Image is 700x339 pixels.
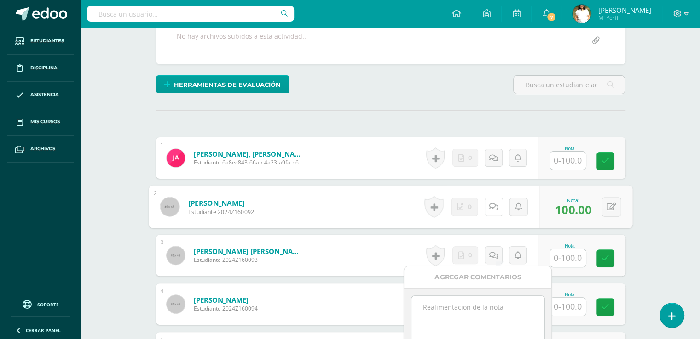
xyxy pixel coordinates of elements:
[30,118,60,125] span: Mis cursos
[30,145,55,153] span: Archivos
[194,295,258,305] a: [PERSON_NAME]
[550,298,586,316] input: 0-100.0
[550,292,590,297] div: Nota
[550,152,586,169] input: 0-100.0
[598,6,651,15] span: [PERSON_NAME]
[177,32,308,50] div: No hay archivos subidos a esta actividad...
[167,149,185,167] img: 9a9e6e5cfd74655d445a6fc0b991bc09.png
[194,247,304,256] a: [PERSON_NAME] [PERSON_NAME]
[30,64,58,72] span: Disciplina
[550,249,586,267] input: 0-100.0
[555,201,591,217] span: 100.00
[160,197,179,216] img: 45x45
[404,266,551,288] div: Agregar Comentarios
[555,197,591,203] div: Nota:
[7,82,74,109] a: Asistencia
[194,158,304,166] span: Estudiante 6a8ec843-66ab-4a23-a9fa-b62eda59c0ad
[167,295,185,313] img: 45x45
[156,75,289,93] a: Herramientas de evaluación
[188,208,254,216] span: Estudiante 2024Z160092
[514,76,625,94] input: Busca un estudiante aquí...
[194,149,304,158] a: [PERSON_NAME], [PERSON_NAME]
[30,37,64,45] span: Estudiantes
[188,198,254,208] a: [PERSON_NAME]
[7,55,74,82] a: Disciplina
[468,149,472,166] span: 0
[30,91,59,98] span: Asistencia
[167,246,185,265] img: 45x45
[11,298,70,310] a: Soporte
[468,247,472,264] span: 0
[550,243,590,249] div: Nota
[26,327,61,333] span: Cerrar panel
[550,146,590,151] div: Nota
[7,136,74,163] a: Archivos
[598,14,651,22] span: Mi Perfil
[573,5,591,23] img: c7b04b25378ff11843444faa8800c300.png
[467,198,471,215] span: 0
[194,305,258,312] span: Estudiante 2024Z160094
[7,28,74,55] a: Estudiantes
[174,76,281,93] span: Herramientas de evaluación
[546,12,556,22] span: 7
[7,108,74,136] a: Mis cursos
[37,301,59,308] span: Soporte
[194,256,304,264] span: Estudiante 2024Z160093
[87,6,294,22] input: Busca un usuario...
